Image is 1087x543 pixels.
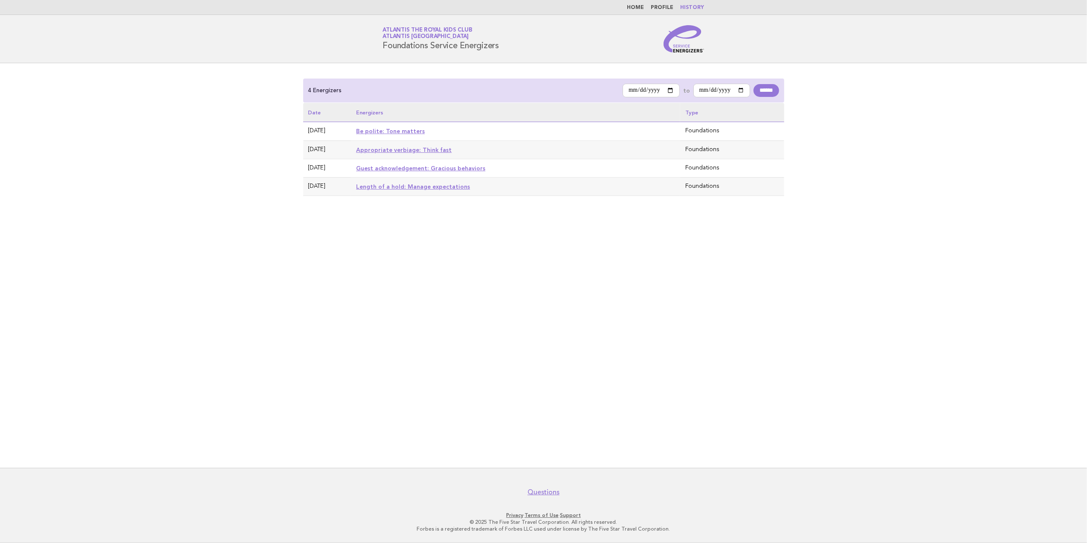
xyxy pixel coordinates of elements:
td: Foundations [680,140,784,159]
td: [DATE] [303,159,351,177]
h1: Foundations Service Energizers [383,28,499,50]
th: Energizers [351,103,680,122]
span: Atlantis [GEOGRAPHIC_DATA] [383,34,469,40]
td: [DATE] [303,177,351,196]
a: Profile [651,5,674,10]
td: Foundations [680,177,784,196]
a: Questions [528,488,559,496]
p: 4 Energizers [308,87,342,94]
a: Length of a hold: Manage expectations [356,183,470,190]
a: Home [627,5,644,10]
img: Service Energizers [664,25,704,53]
a: Guest acknowledgement: Gracious behaviors [356,165,485,172]
th: Date [303,103,351,122]
p: © 2025 The Five Star Travel Corporation. All rights reserved. [283,519,805,525]
label: to [683,87,690,94]
td: Foundations [680,122,784,140]
a: Appropriate verbiage: Think fast [356,146,452,153]
th: Type [680,103,784,122]
td: [DATE] [303,122,351,140]
a: History [681,5,704,10]
a: Support [560,512,581,518]
a: Atlantis The Royal Kids ClubAtlantis [GEOGRAPHIC_DATA] [383,27,472,39]
a: Privacy [506,512,523,518]
p: Forbes is a registered trademark of Forbes LLC used under license by The Five Star Travel Corpora... [283,525,805,532]
td: [DATE] [303,140,351,159]
a: Terms of Use [525,512,559,518]
p: · · [283,512,805,519]
a: Be polite: Tone matters [356,128,425,134]
td: Foundations [680,159,784,177]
